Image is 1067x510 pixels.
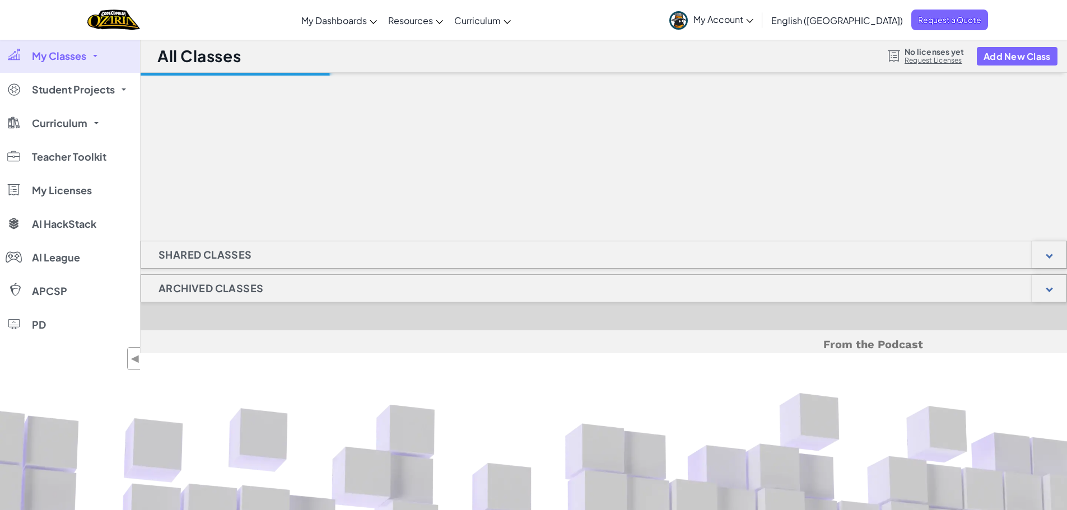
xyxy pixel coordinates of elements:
[771,15,903,26] span: English ([GEOGRAPHIC_DATA])
[669,11,688,30] img: avatar
[296,5,383,35] a: My Dashboards
[388,15,433,26] span: Resources
[32,85,115,95] span: Student Projects
[449,5,516,35] a: Curriculum
[32,118,87,128] span: Curriculum
[141,241,269,269] h1: Shared Classes
[87,8,139,31] img: Home
[157,45,241,67] h1: All Classes
[131,350,140,367] span: ◀
[32,185,92,195] span: My Licenses
[911,10,988,30] a: Request a Quote
[32,252,80,263] span: AI League
[383,5,449,35] a: Resources
[32,51,86,61] span: My Classes
[766,5,908,35] a: English ([GEOGRAPHIC_DATA])
[301,15,367,26] span: My Dashboards
[141,274,281,302] h1: Archived Classes
[285,336,923,353] h5: From the Podcast
[664,2,759,38] a: My Account
[32,219,96,229] span: AI HackStack
[693,13,753,25] span: My Account
[977,47,1057,65] button: Add New Class
[32,152,106,162] span: Teacher Toolkit
[87,8,139,31] a: Ozaria by CodeCombat logo
[454,15,501,26] span: Curriculum
[905,56,964,65] a: Request Licenses
[905,47,964,56] span: No licenses yet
